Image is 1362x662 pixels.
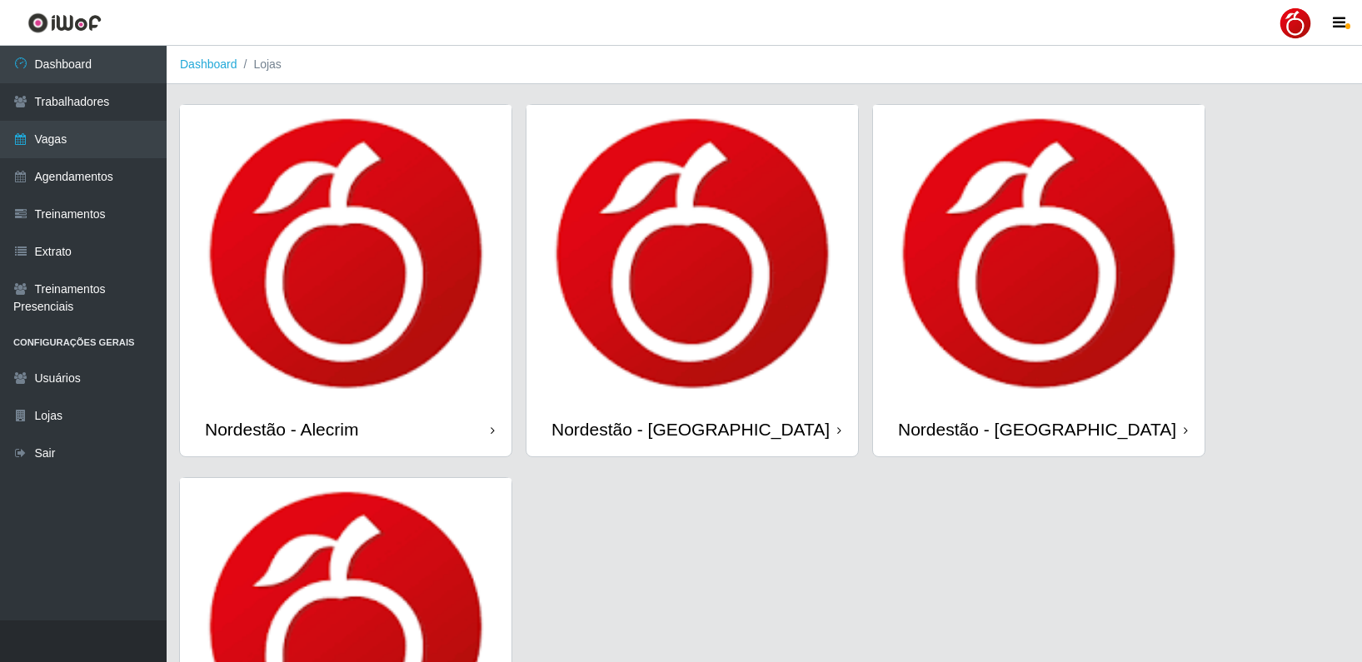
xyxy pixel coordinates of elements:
div: Nordestão - [GEOGRAPHIC_DATA] [551,419,830,440]
li: Lojas [237,56,282,73]
a: Nordestão - [GEOGRAPHIC_DATA] [873,105,1205,456]
nav: breadcrumb [167,46,1362,84]
a: Nordestão - [GEOGRAPHIC_DATA] [526,105,858,456]
img: cardImg [873,105,1205,402]
a: Dashboard [180,57,237,71]
img: CoreUI Logo [27,12,102,33]
a: Nordestão - Alecrim [180,105,511,456]
div: Nordestão - [GEOGRAPHIC_DATA] [898,419,1176,440]
div: Nordestão - Alecrim [205,419,358,440]
img: cardImg [180,105,511,402]
img: cardImg [526,105,858,402]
